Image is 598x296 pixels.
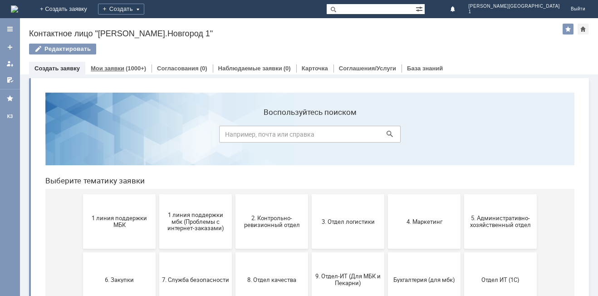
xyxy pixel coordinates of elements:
[45,109,118,163] button: 1 линия поддержки МБК
[429,191,496,197] span: Отдел ИТ (1С)
[276,249,343,256] span: Франчайзинг
[350,225,422,280] button: Это соглашение не активно!
[353,246,420,259] span: Это соглашение не активно!
[11,5,18,13] a: Перейти на домашнюю страницу
[469,4,560,9] span: [PERSON_NAME][GEOGRAPHIC_DATA]
[353,133,420,139] span: 4. Маркетинг
[3,73,17,87] a: Мои согласования
[426,225,499,280] button: [PERSON_NAME]. Услуги ИТ для МБК (оформляет L1)
[98,4,144,15] div: Создать
[274,167,346,222] button: 9. Отдел-ИТ (Для МБК и Пекарни)
[350,109,422,163] button: 4. Маркетинг
[121,167,194,222] button: 7. Служба безопасности
[181,40,363,57] input: Например, почта или справка
[34,65,80,72] a: Создать заявку
[353,191,420,197] span: Бухгалтерия (для мбк)
[29,29,563,38] div: Контактное лицо "[PERSON_NAME].Новгород 1"
[200,65,207,72] div: (0)
[124,191,191,197] span: 7. Служба безопасности
[157,65,199,72] a: Согласования
[45,167,118,222] button: 6. Закупки
[121,109,194,163] button: 1 линия поддержки мбк (Проблемы с интернет-заказами)
[3,56,17,71] a: Мои заявки
[218,65,282,72] a: Наблюдаемые заявки
[426,167,499,222] button: Отдел ИТ (1С)
[48,246,115,259] span: Отдел-ИТ (Битрикс24 и CRM)
[274,225,346,280] button: Франчайзинг
[197,167,270,222] button: 8. Отдел качества
[276,133,343,139] span: 3. Отдел логистики
[200,249,267,256] span: Финансовый отдел
[91,65,124,72] a: Мои заявки
[350,167,422,222] button: Бухгалтерия (для мбк)
[426,109,499,163] button: 5. Административно-хозяйственный отдел
[407,65,443,72] a: База знаний
[578,24,588,35] div: Сделать домашней страницей
[276,187,343,201] span: 9. Отдел-ИТ (Для МБК и Пекарни)
[126,65,146,72] div: (1000+)
[197,109,270,163] button: 2. Контрольно-ревизионный отдел
[121,225,194,280] button: Отдел-ИТ (Офис)
[274,109,346,163] button: 3. Отдел логистики
[181,22,363,31] label: Воспользуйтесь поиском
[416,4,425,13] span: Расширенный поиск
[429,129,496,143] span: 5. Административно-хозяйственный отдел
[429,242,496,262] span: [PERSON_NAME]. Услуги ИТ для МБК (оформляет L1)
[48,129,115,143] span: 1 линия поддержки МБК
[469,9,560,15] span: 1
[339,65,396,72] a: Соглашения/Услуги
[124,249,191,256] span: Отдел-ИТ (Офис)
[197,225,270,280] button: Финансовый отдел
[3,109,17,124] a: КЗ
[7,91,536,100] header: Выберите тематику заявки
[200,129,267,143] span: 2. Контрольно-ревизионный отдел
[3,113,17,120] div: КЗ
[48,191,115,197] span: 6. Закупки
[45,225,118,280] button: Отдел-ИТ (Битрикс24 и CRM)
[302,65,328,72] a: Карточка
[11,5,18,13] img: logo
[124,126,191,146] span: 1 линия поддержки мбк (Проблемы с интернет-заказами)
[563,24,573,35] div: Добавить в избранное
[200,191,267,197] span: 8. Отдел качества
[284,65,291,72] div: (0)
[3,40,17,54] a: Создать заявку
